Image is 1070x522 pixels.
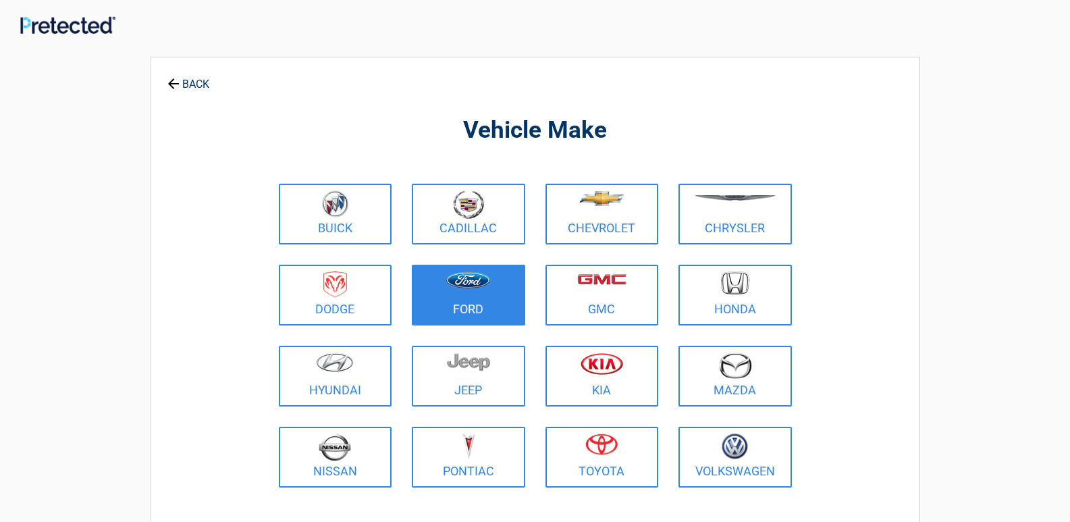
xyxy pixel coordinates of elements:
[446,271,491,289] img: ford
[412,184,525,244] a: Cadillac
[545,184,659,244] a: Chevrolet
[319,434,351,461] img: nissan
[453,190,484,219] img: cadillac
[462,434,475,459] img: pontiac
[585,434,618,455] img: toyota
[678,265,792,325] a: Honda
[322,190,348,217] img: buick
[694,195,776,201] img: chrysler
[412,346,525,407] a: Jeep
[678,427,792,488] a: Volkswagen
[412,265,525,325] a: Ford
[581,353,623,375] img: kia
[323,271,347,298] img: dodge
[279,427,392,488] a: Nissan
[545,265,659,325] a: GMC
[412,427,525,488] a: Pontiac
[577,273,626,285] img: gmc
[279,184,392,244] a: Buick
[279,265,392,325] a: Dodge
[316,353,354,372] img: hyundai
[678,184,792,244] a: Chrysler
[718,353,752,379] img: mazda
[678,346,792,407] a: Mazda
[722,434,748,460] img: volkswagen
[579,191,624,206] img: chevrolet
[275,115,795,147] h2: Vehicle Make
[447,353,490,371] img: jeep
[721,271,749,295] img: honda
[279,346,392,407] a: Hyundai
[545,427,659,488] a: Toyota
[20,16,115,34] img: Main Logo
[545,346,659,407] a: Kia
[165,66,212,90] a: BACK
